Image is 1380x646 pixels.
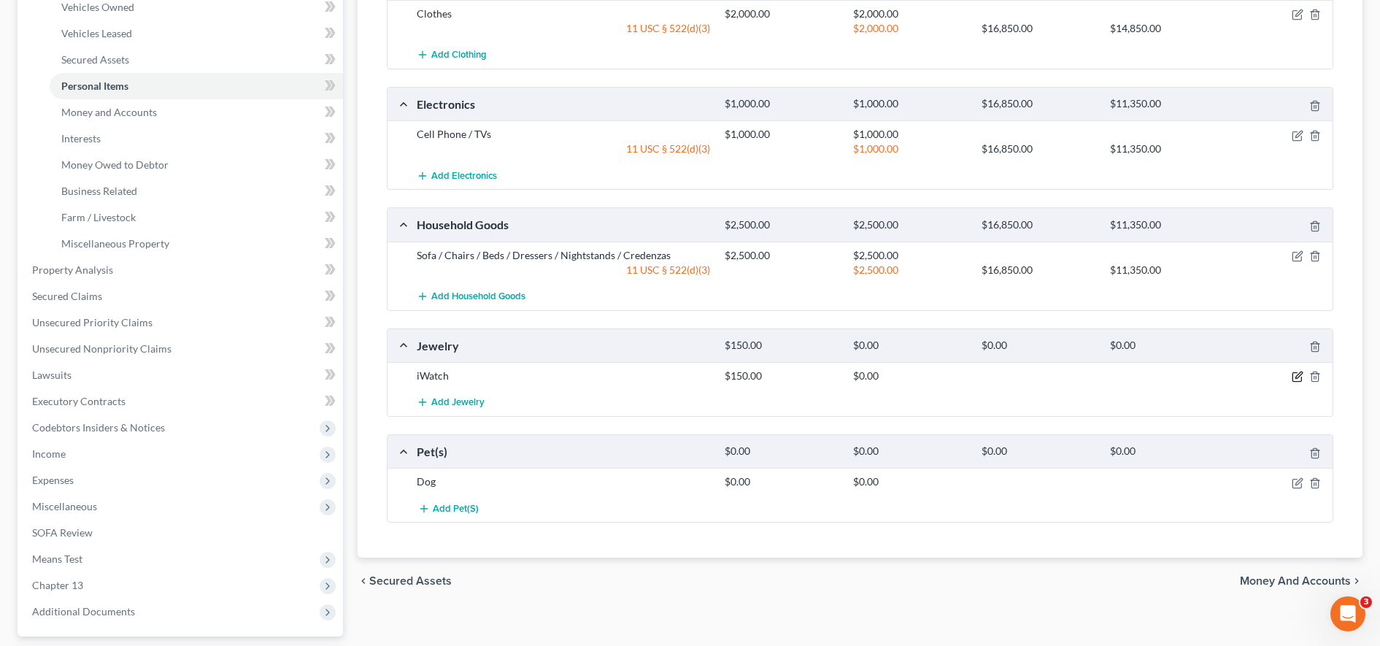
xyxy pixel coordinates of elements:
[974,339,1103,353] div: $0.00
[1240,575,1351,587] span: Money and Accounts
[974,97,1103,111] div: $16,850.00
[846,339,974,353] div: $0.00
[20,388,343,415] a: Executory Contracts
[32,579,83,591] span: Chapter 13
[1103,218,1231,232] div: $11,350.00
[974,21,1103,36] div: $16,850.00
[417,162,497,189] button: Add Electronics
[20,309,343,336] a: Unsecured Priority Claims
[409,7,717,21] div: Clothes
[717,474,846,489] div: $0.00
[1103,339,1231,353] div: $0.00
[409,248,717,263] div: Sofa / Chairs / Beds / Dressers / Nightstands / Credenzas
[20,362,343,388] a: Lawsuits
[846,7,974,21] div: $2,000.00
[50,20,343,47] a: Vehicles Leased
[846,218,974,232] div: $2,500.00
[409,217,717,232] div: Household Goods
[1103,142,1231,156] div: $11,350.00
[974,218,1103,232] div: $16,850.00
[61,132,101,145] span: Interests
[717,97,846,111] div: $1,000.00
[61,1,134,13] span: Vehicles Owned
[717,369,846,383] div: $150.00
[409,338,717,353] div: Jewelry
[50,126,343,152] a: Interests
[409,142,717,156] div: 11 USC § 522(d)(3)
[974,445,1103,458] div: $0.00
[50,73,343,99] a: Personal Items
[369,575,452,587] span: Secured Assets
[32,316,153,328] span: Unsecured Priority Claims
[1103,21,1231,36] div: $14,850.00
[1240,575,1362,587] button: Money and Accounts chevron_right
[20,283,343,309] a: Secured Claims
[409,21,717,36] div: 11 USC § 522(d)(3)
[717,445,846,458] div: $0.00
[409,127,717,142] div: Cell Phone / TVs
[417,42,487,69] button: Add Clothing
[1103,97,1231,111] div: $11,350.00
[846,445,974,458] div: $0.00
[717,218,846,232] div: $2,500.00
[974,142,1103,156] div: $16,850.00
[32,553,82,565] span: Means Test
[431,50,487,61] span: Add Clothing
[846,142,974,156] div: $1,000.00
[433,503,479,515] span: Add Pet(s)
[846,474,974,489] div: $0.00
[20,257,343,283] a: Property Analysis
[32,500,97,512] span: Miscellaneous
[61,237,169,250] span: Miscellaneous Property
[431,170,497,182] span: Add Electronics
[50,47,343,73] a: Secured Assets
[61,27,132,39] span: Vehicles Leased
[61,106,157,118] span: Money and Accounts
[50,204,343,231] a: Farm / Livestock
[846,97,974,111] div: $1,000.00
[32,421,165,434] span: Codebtors Insiders & Notices
[846,248,974,263] div: $2,500.00
[974,263,1103,277] div: $16,850.00
[417,389,485,416] button: Add Jewelry
[32,342,171,355] span: Unsecured Nonpriority Claims
[61,211,136,223] span: Farm / Livestock
[1103,263,1231,277] div: $11,350.00
[717,339,846,353] div: $150.00
[358,575,452,587] button: chevron_left Secured Assets
[32,605,135,618] span: Additional Documents
[32,290,102,302] span: Secured Claims
[417,283,525,310] button: Add Household Goods
[358,575,369,587] i: chevron_left
[409,474,717,489] div: Dog
[61,80,128,92] span: Personal Items
[32,526,93,539] span: SOFA Review
[32,474,74,486] span: Expenses
[717,127,846,142] div: $1,000.00
[20,336,343,362] a: Unsecured Nonpriority Claims
[32,395,126,407] span: Executory Contracts
[50,231,343,257] a: Miscellaneous Property
[717,248,846,263] div: $2,500.00
[32,447,66,460] span: Income
[846,263,974,277] div: $2,500.00
[431,291,525,302] span: Add Household Goods
[32,264,113,276] span: Property Analysis
[846,369,974,383] div: $0.00
[431,397,485,409] span: Add Jewelry
[61,158,169,171] span: Money Owed to Debtor
[846,21,974,36] div: $2,000.00
[20,520,343,546] a: SOFA Review
[61,53,129,66] span: Secured Assets
[417,495,481,522] button: Add Pet(s)
[1103,445,1231,458] div: $0.00
[1330,596,1365,631] iframe: Intercom live chat
[1360,596,1372,608] span: 3
[409,96,717,112] div: Electronics
[717,7,846,21] div: $2,000.00
[846,127,974,142] div: $1,000.00
[50,178,343,204] a: Business Related
[32,369,72,381] span: Lawsuits
[50,152,343,178] a: Money Owed to Debtor
[61,185,137,197] span: Business Related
